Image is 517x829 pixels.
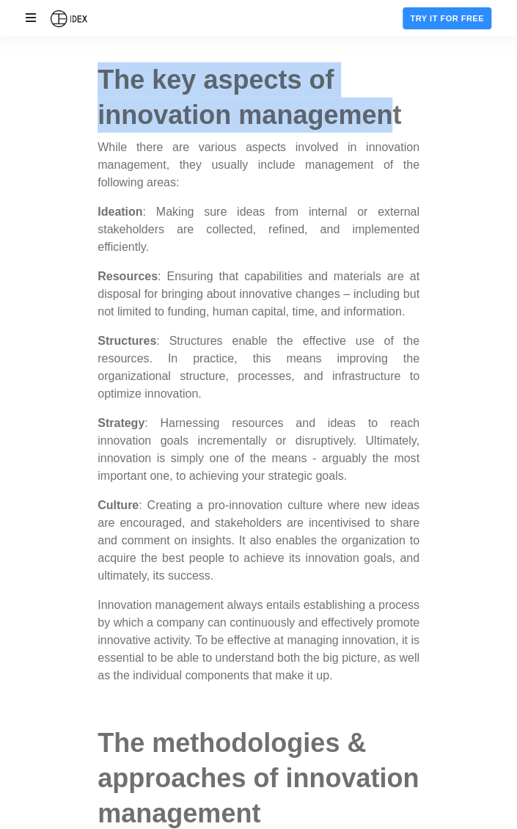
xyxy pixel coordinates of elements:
strong: The methodologies & approaches of innovation management [98,728,419,828]
strong: Culture [98,499,139,511]
img: IDEX Logo [51,10,87,27]
p: : Ensuring that capabilities and materials are at disposal for bringing about innovative changes ... [98,268,419,321]
div: Try it for free [403,7,491,30]
strong: Ideation [98,205,142,218]
p: : Creating a pro-innovation culture where new ideas are encouraged, and stakeholders are incentiv... [98,497,419,585]
p: Innovation management always entails establishing a process by which a company can continuously a... [98,596,419,684]
p: : Harnessing resources and ideas to reach innovation goals incrementally or disruptively. Ultimat... [98,415,419,485]
p: : Making sure ideas from internal or external stakeholders are collected, refined, and implemente... [98,203,419,256]
p: : Structures enable the effective use of the resources. In practice, this means improving the org... [98,332,419,403]
strong: Strategy [98,417,144,429]
strong: Resources [98,270,158,282]
p: While there are various aspects involved in innovation management, they usually include managemen... [98,139,419,191]
strong: Structures [98,335,156,347]
strong: The key aspects of innovation management [98,65,401,130]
